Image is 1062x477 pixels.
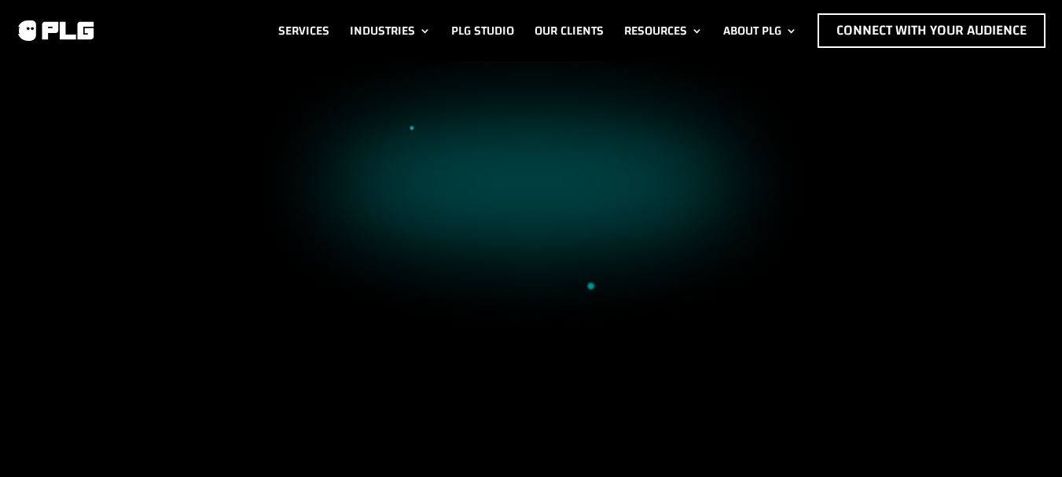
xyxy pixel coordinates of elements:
a: About PLG [723,13,797,48]
a: Services [278,13,329,48]
a: PLG Studio [451,13,514,48]
a: Our Clients [535,13,604,48]
a: Resources [624,13,703,48]
a: Industries [350,13,431,48]
a: Connect with Your Audience [818,13,1045,48]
